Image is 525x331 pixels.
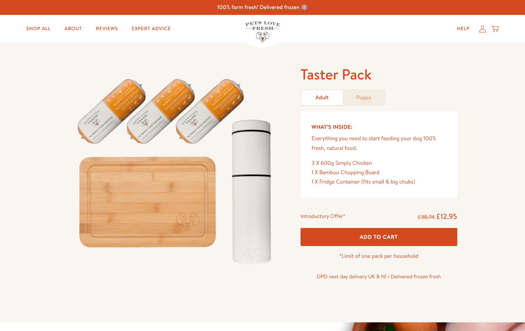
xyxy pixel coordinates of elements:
[126,22,176,36] a: Expert Advice
[312,169,380,176] span: 1 X Bamboo Chopping Board
[418,213,435,221] s: £38.74
[360,233,398,240] span: Add To Cart
[343,90,385,105] a: Puppy
[301,212,345,222] div: Introductory Offer*
[451,22,475,36] a: Help
[21,22,56,36] a: Shop All
[312,159,446,168] div: 3 X 600g Simply Chicken
[68,65,284,272] img: Taster Pack - Adult
[245,21,280,42] img: Pets Love Fresh
[301,252,457,261] p: *Limit of one pack per household
[301,272,457,281] p: DPD next day delivery UK & NI • Delivered frozen fresh
[301,228,457,246] button: Add To Cart
[59,22,88,36] a: About
[312,177,446,187] div: 1 X Fridge Container (fits small & big chubs)
[436,211,457,221] span: £12.95
[90,22,123,36] a: Reviews
[312,134,446,153] p: Everything you need to start feeding your dog 100% fresh, natural food.
[312,122,446,131] h5: What’s Inside:
[301,65,457,84] h1: Taster Pack
[301,90,343,105] a: Adult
